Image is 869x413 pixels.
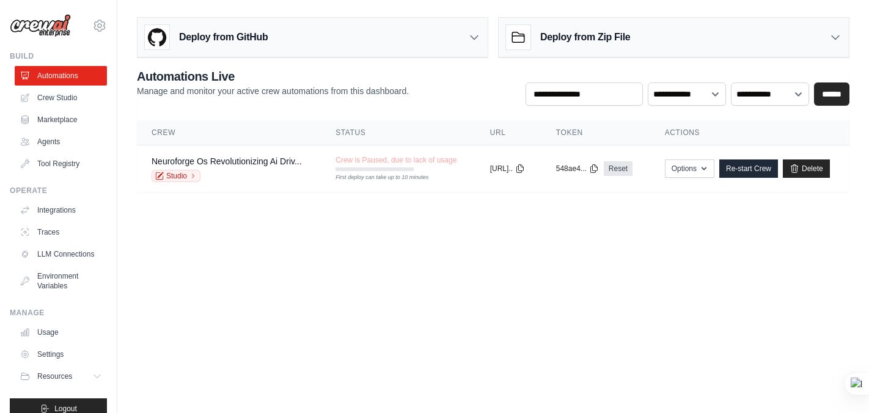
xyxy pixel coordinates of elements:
[335,155,457,165] span: Crew is Paused, due to lack of usage
[137,85,409,97] p: Manage and monitor your active crew automations from this dashboard.
[15,200,107,220] a: Integrations
[604,161,632,176] a: Reset
[10,186,107,196] div: Operate
[152,156,302,166] a: Neuroforge Os Revolutionizing Ai Driv...
[15,222,107,242] a: Traces
[15,345,107,364] a: Settings
[15,266,107,296] a: Environment Variables
[556,164,599,174] button: 548ae4...
[15,132,107,152] a: Agents
[15,323,107,342] a: Usage
[15,66,107,86] a: Automations
[15,154,107,174] a: Tool Registry
[321,120,475,145] th: Status
[10,51,107,61] div: Build
[137,120,321,145] th: Crew
[540,30,630,45] h3: Deploy from Zip File
[15,244,107,264] a: LLM Connections
[10,14,71,37] img: Logo
[37,371,72,381] span: Resources
[665,159,714,178] button: Options
[15,110,107,130] a: Marketplace
[179,30,268,45] h3: Deploy from GitHub
[650,120,849,145] th: Actions
[15,88,107,108] a: Crew Studio
[137,68,409,85] h2: Automations Live
[783,159,830,178] a: Delete
[15,367,107,386] button: Resources
[10,308,107,318] div: Manage
[475,120,541,145] th: URL
[719,159,778,178] a: Re-start Crew
[335,174,414,182] div: First deploy can take up to 10 minutes
[541,120,650,145] th: Token
[145,25,169,49] img: GitHub Logo
[152,170,200,182] a: Studio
